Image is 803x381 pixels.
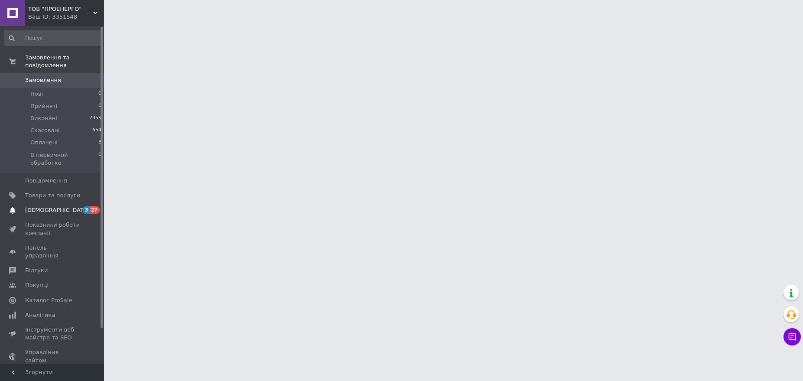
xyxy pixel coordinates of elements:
input: Пошук [4,30,102,46]
span: Управління сайтом [25,348,80,364]
span: Показники роботи компанії [25,221,80,237]
span: [DEMOGRAPHIC_DATA] [25,206,89,214]
span: Виконані [30,114,57,122]
span: Товари та послуги [25,192,80,199]
span: Нові [30,90,43,98]
span: Покупці [25,281,49,289]
span: Скасовані [30,127,60,134]
span: 0 [98,90,101,98]
span: Оплачені [30,139,58,147]
span: ТОВ "ПРОЕНЕРГО" [28,5,93,13]
span: 27 [90,206,100,214]
span: Інструменти веб-майстра та SEO [25,326,80,342]
button: Чат з покупцем [783,328,801,345]
span: Повідомлення [25,177,67,185]
span: В первичной обработке [30,151,98,167]
span: 0 [98,102,101,110]
span: 654 [92,127,101,134]
span: 2359 [89,114,101,122]
span: Відгуки [25,267,48,274]
span: 3 [83,206,90,214]
span: Замовлення та повідомлення [25,54,104,69]
span: Прийняті [30,102,57,110]
div: Ваш ID: 3351548 [28,13,104,21]
span: Каталог ProSale [25,296,72,304]
span: 3 [98,139,101,147]
span: Панель управління [25,244,80,260]
span: Аналітика [25,311,55,319]
span: 0 [98,151,101,167]
span: Замовлення [25,76,61,84]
